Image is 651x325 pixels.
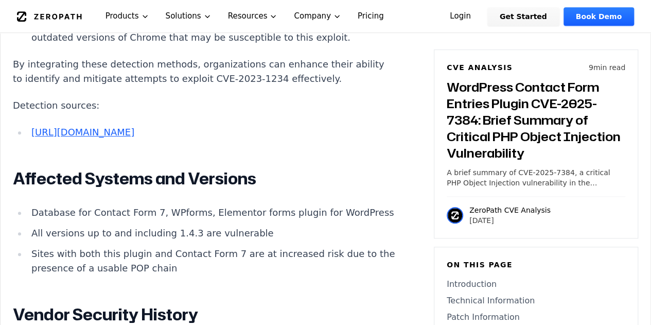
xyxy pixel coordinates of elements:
a: Login [437,7,483,26]
a: Patch Information [447,311,625,323]
p: Detection sources: [13,98,396,113]
h2: Affected Systems and Versions [13,168,396,189]
li: Sites with both this plugin and Contact Form 7 are at increased risk due to the presence of a usa... [27,247,396,276]
p: A brief summary of CVE-2025-7384, a critical PHP Object Injection vulnerability in the WordPress ... [447,167,625,188]
a: Get Started [487,7,559,26]
p: By integrating these detection methods, organizations can enhance their ability to identify and m... [13,57,396,86]
li: Database for Contact Form 7, WPforms, Elementor forms plugin for WordPress [27,206,396,220]
a: Technical Information [447,295,625,307]
a: Book Demo [564,7,634,26]
h6: CVE Analysis [447,62,513,73]
a: [URL][DOMAIN_NAME] [31,127,134,138]
li: All versions up to and including 1.4.3 are vulnerable [27,226,396,241]
p: 9 min read [589,62,625,73]
p: [DATE] [469,215,551,226]
h6: On this page [447,260,625,270]
h3: WordPress Contact Form Entries Plugin CVE-2025-7384: Brief Summary of Critical PHP Object Injecti... [447,79,625,161]
a: Introduction [447,278,625,290]
h2: Vendor Security History [13,304,396,325]
img: ZeroPath CVE Analysis [447,207,463,224]
p: ZeroPath CVE Analysis [469,205,551,215]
